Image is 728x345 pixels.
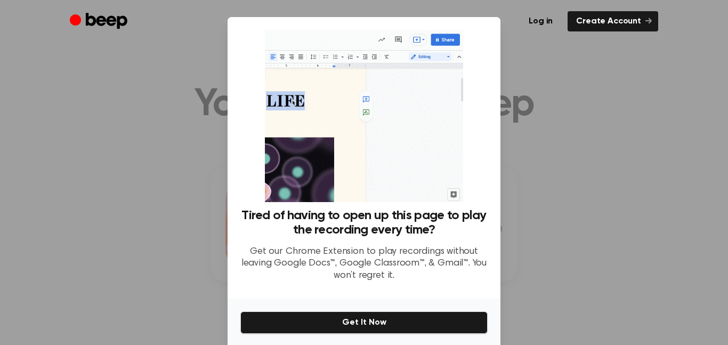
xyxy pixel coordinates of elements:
[70,11,130,32] a: Beep
[240,311,488,334] button: Get It Now
[568,11,658,31] a: Create Account
[240,246,488,282] p: Get our Chrome Extension to play recordings without leaving Google Docs™, Google Classroom™, & Gm...
[240,208,488,237] h3: Tired of having to open up this page to play the recording every time?
[520,11,561,31] a: Log in
[265,30,463,202] img: Beep extension in action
